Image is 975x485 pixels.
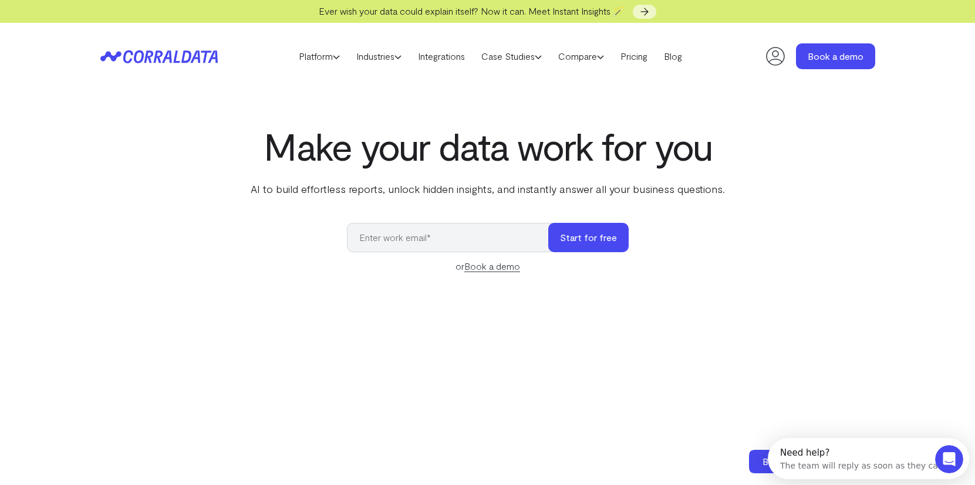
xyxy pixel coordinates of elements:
a: Pricing [612,48,656,65]
a: Book a demo [796,43,875,69]
a: Industries [348,48,410,65]
p: AI to build effortless reports, unlock hidden insights, and instantly answer all your business qu... [248,181,727,196]
div: Need help? [12,10,176,19]
a: Case Studies [473,48,550,65]
a: Book a demo [749,450,831,473]
h1: Make your data work for you [248,125,727,167]
input: Enter work email* [347,223,560,252]
div: or [347,259,629,273]
a: Blog [656,48,690,65]
a: Book a demo [464,260,520,272]
iframe: Intercom live chat [935,445,963,473]
a: Platform [291,48,348,65]
div: Open Intercom Messenger [5,5,210,37]
button: Start for free [548,223,629,252]
a: Compare [550,48,612,65]
span: Book a demo [763,456,818,467]
span: Ever wish your data could explain itself? Now it can. Meet Instant Insights 🪄 [319,5,625,16]
div: The team will reply as soon as they can [12,19,176,32]
iframe: Intercom live chat discovery launcher [768,438,969,479]
a: Integrations [410,48,473,65]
